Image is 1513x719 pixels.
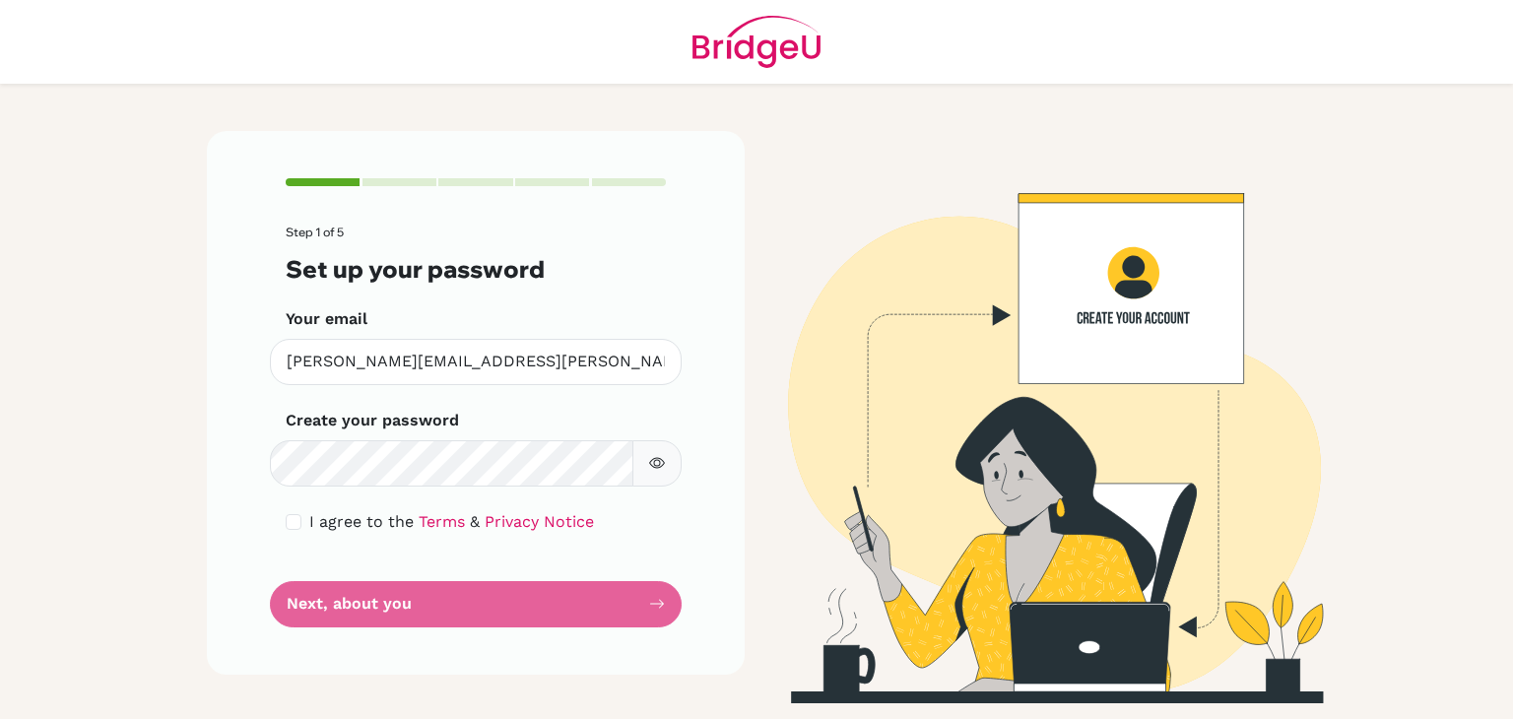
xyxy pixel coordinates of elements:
span: & [470,512,480,531]
span: Step 1 of 5 [286,225,344,239]
h3: Set up your password [286,255,666,284]
a: Terms [419,512,465,531]
input: Insert your email* [270,339,682,385]
a: Privacy Notice [485,512,594,531]
span: I agree to the [309,512,414,531]
label: Create your password [286,409,459,432]
label: Your email [286,307,367,331]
